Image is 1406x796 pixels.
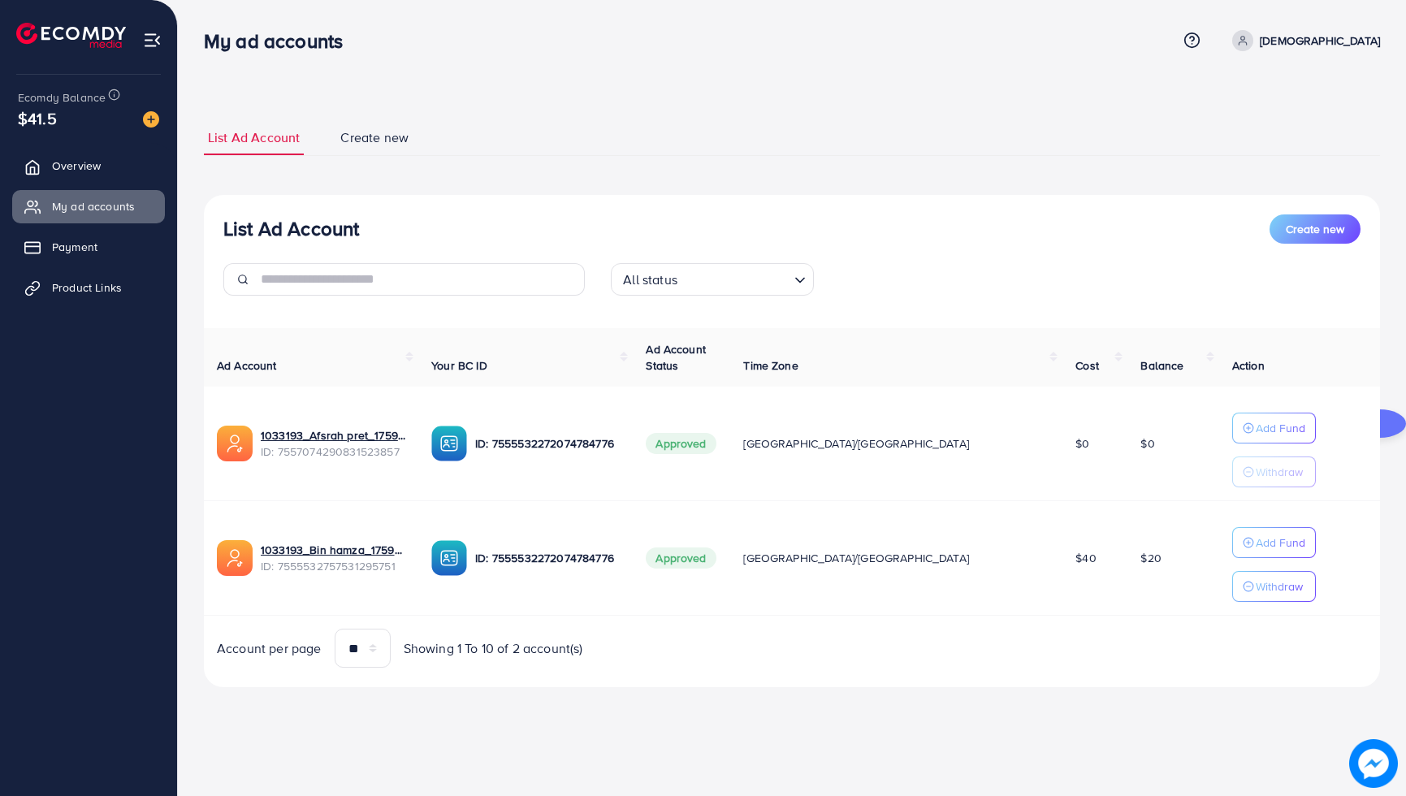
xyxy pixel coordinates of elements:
[1232,571,1316,602] button: Withdraw
[1140,357,1183,374] span: Balance
[261,558,405,574] span: ID: 7555532757531295751
[646,433,716,454] span: Approved
[1140,550,1161,566] span: $20
[1270,214,1361,244] button: Create new
[1226,30,1380,51] a: [DEMOGRAPHIC_DATA]
[261,443,405,460] span: ID: 7557074290831523857
[1256,462,1303,482] p: Withdraw
[431,540,467,576] img: ic-ba-acc.ded83a64.svg
[1256,418,1305,438] p: Add Fund
[743,357,798,374] span: Time Zone
[261,427,405,443] a: 1033193_Afsrah pret_1759518515934
[1256,577,1303,596] p: Withdraw
[404,639,583,658] span: Showing 1 To 10 of 2 account(s)
[682,265,788,292] input: Search for option
[611,263,814,296] div: Search for option
[16,23,126,48] img: logo
[620,268,681,292] span: All status
[1256,533,1305,552] p: Add Fund
[143,31,162,50] img: menu
[217,357,277,374] span: Ad Account
[475,548,620,568] p: ID: 7555532272074784776
[18,106,57,130] span: $41.5
[204,29,356,53] h3: My ad accounts
[743,550,969,566] span: [GEOGRAPHIC_DATA]/[GEOGRAPHIC_DATA]
[52,198,135,214] span: My ad accounts
[52,158,101,174] span: Overview
[261,427,405,461] div: <span class='underline'>1033193_Afsrah pret_1759518515934</span></br>7557074290831523857
[12,149,165,182] a: Overview
[431,426,467,461] img: ic-ba-acc.ded83a64.svg
[217,639,322,658] span: Account per page
[1349,739,1398,788] img: image
[646,341,706,374] span: Ad Account Status
[52,239,97,255] span: Payment
[12,190,165,223] a: My ad accounts
[1075,435,1089,452] span: $0
[431,357,487,374] span: Your BC ID
[1232,456,1316,487] button: Withdraw
[143,111,159,128] img: image
[1075,550,1096,566] span: $40
[1140,435,1154,452] span: $0
[12,271,165,304] a: Product Links
[1232,413,1316,443] button: Add Fund
[18,89,106,106] span: Ecomdy Balance
[1232,527,1316,558] button: Add Fund
[223,217,359,240] h3: List Ad Account
[743,435,969,452] span: [GEOGRAPHIC_DATA]/[GEOGRAPHIC_DATA]
[1260,31,1380,50] p: [DEMOGRAPHIC_DATA]
[208,128,300,147] span: List Ad Account
[12,231,165,263] a: Payment
[646,547,716,569] span: Approved
[1075,357,1099,374] span: Cost
[217,540,253,576] img: ic-ads-acc.e4c84228.svg
[217,426,253,461] img: ic-ads-acc.e4c84228.svg
[1286,221,1344,237] span: Create new
[261,542,405,558] a: 1033193_Bin hamza_1759159848912
[475,434,620,453] p: ID: 7555532272074784776
[52,279,122,296] span: Product Links
[340,128,409,147] span: Create new
[1232,357,1265,374] span: Action
[261,542,405,575] div: <span class='underline'>1033193_Bin hamza_1759159848912</span></br>7555532757531295751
